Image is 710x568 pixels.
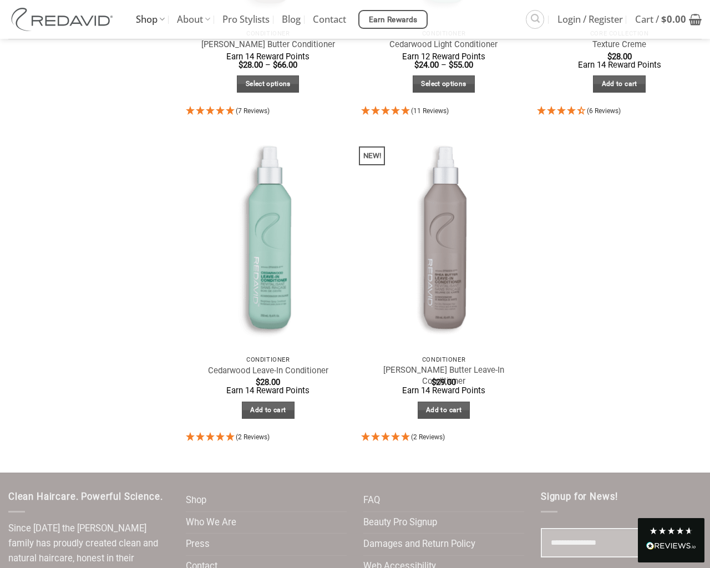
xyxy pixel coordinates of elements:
[186,490,206,511] a: Shop
[273,60,297,70] bdi: 66.00
[607,52,612,62] span: $
[361,104,526,119] div: 5 Stars - 11 Reviews
[226,386,310,395] span: Earn 14 Reward Points
[208,366,328,376] a: Cedarwood Leave-In Conditioner
[593,75,646,93] a: Add to cart: “Texture Creme”
[449,60,473,70] bdi: 55.00
[236,107,270,115] span: (7 Reviews)
[418,402,470,419] a: Add to cart: “Shea Butter Leave-In Conditioner”
[8,491,163,502] span: Clean Haircare. Powerful Science.
[635,6,686,33] span: Cart /
[389,39,498,50] a: Cedarwood Light Conditioner
[226,52,310,62] span: Earn 14 Reward Points
[367,356,520,363] p: Conditioner
[363,512,437,534] a: Beauty Pro Signup
[441,60,447,70] span: –
[237,75,299,93] a: Select options for “Shea Butter Conditioner”
[638,518,704,562] div: Read All Reviews
[587,107,621,115] span: (6 Reviews)
[265,60,271,70] span: –
[646,540,696,554] div: Read All Reviews
[273,60,277,70] span: $
[402,386,485,395] span: Earn 14 Reward Points
[361,430,526,445] div: 5 Stars - 2 Reviews
[578,60,661,70] span: Earn 14 Reward Points
[646,542,696,550] img: REVIEWS.io
[242,402,295,419] a: Add to cart: “Cedarwood Leave-In Conditioner”
[432,377,436,387] span: $
[358,10,428,29] a: Earn Rewards
[414,60,439,70] bdi: 24.00
[607,52,632,62] bdi: 28.00
[369,14,418,26] span: Earn Rewards
[239,60,243,70] span: $
[411,107,449,115] span: (11 Reviews)
[402,52,485,62] span: Earn 12 Reward Points
[661,13,686,26] bdi: 0.00
[201,39,335,50] a: [PERSON_NAME] Butter Conditioner
[557,6,623,33] span: Login / Register
[186,104,351,119] div: 5 Stars - 7 Reviews
[191,356,345,363] p: Conditioner
[186,430,351,445] div: 5 Stars - 2 Reviews
[541,491,618,502] span: Signup for News!
[186,130,351,349] img: REDAVID Cedarwood Leave-in Conditioner - 1
[526,10,544,28] a: Search
[449,60,453,70] span: $
[239,60,263,70] bdi: 28.00
[537,104,702,119] div: 4.33 Stars - 6 Reviews
[661,13,667,26] span: $
[592,39,646,50] a: Texture Creme
[256,377,260,387] span: $
[413,75,475,93] a: Select options for “Cedarwood Light Conditioner”
[649,526,693,535] div: 4.8 Stars
[186,534,210,555] a: Press
[367,365,520,387] a: [PERSON_NAME] Butter Leave-In Conditioner
[256,377,280,387] bdi: 28.00
[8,8,119,31] img: REDAVID Salon Products | United States
[541,528,702,557] input: Email field
[186,512,236,534] a: Who We Are
[363,534,475,555] a: Damages and Return Policy
[432,377,456,387] bdi: 29.00
[363,490,380,511] a: FAQ
[411,433,445,441] span: (2 Reviews)
[414,60,419,70] span: $
[236,433,270,441] span: (2 Reviews)
[361,130,526,349] img: Shea Butter Leave-In Conditioner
